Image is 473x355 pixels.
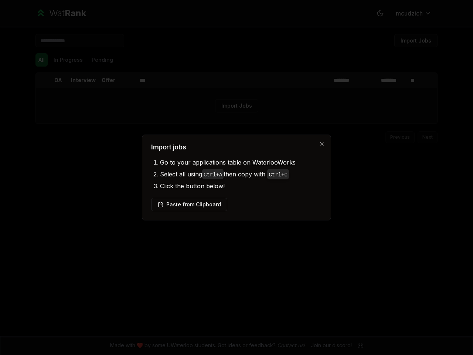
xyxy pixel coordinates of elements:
[151,198,227,211] button: Paste from Clipboard
[252,159,296,166] a: WaterlooWorks
[160,180,322,192] li: Click the button below!
[204,172,222,178] code: Ctrl+ A
[269,172,287,178] code: Ctrl+ C
[160,168,322,180] li: Select all using then copy with
[151,144,322,151] h2: Import jobs
[160,156,322,168] li: Go to your applications table on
